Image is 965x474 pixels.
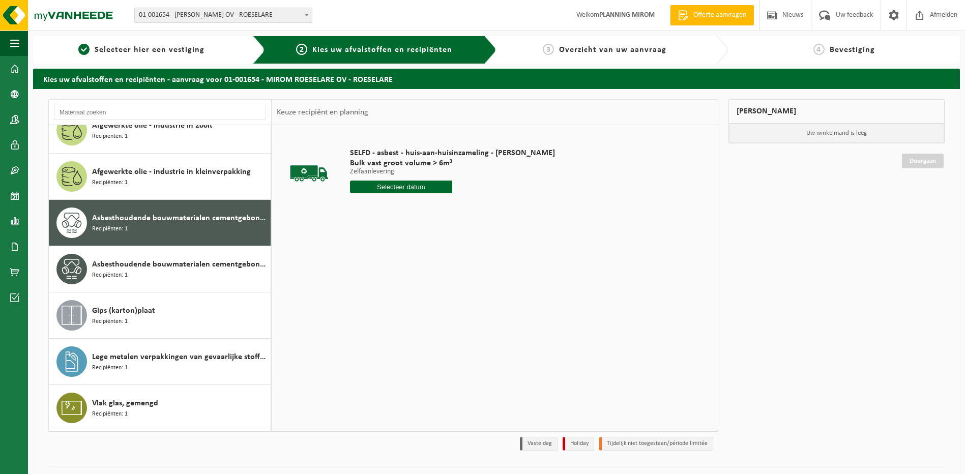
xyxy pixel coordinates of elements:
span: Asbesthoudende bouwmaterialen cementgebonden met isolatie(hechtgebonden) [92,258,268,271]
span: 01-001654 - MIROM ROESELARE OV - ROESELARE [134,8,312,23]
span: 1 [78,44,90,55]
span: 3 [543,44,554,55]
a: Offerte aanvragen [670,5,754,25]
span: Selecteer hier een vestiging [95,46,204,54]
span: Lege metalen verpakkingen van gevaarlijke stoffen [92,351,268,363]
span: 2 [296,44,307,55]
a: 1Selecteer hier een vestiging [38,44,245,56]
span: Recipiënten: 1 [92,224,128,234]
span: Bevestiging [830,46,875,54]
span: Gips (karton)plaat [92,305,155,317]
button: Asbesthoudende bouwmaterialen cementgebonden (hechtgebonden) Recipiënten: 1 [49,200,271,246]
button: Afgewerkte olie - industrie in kleinverpakking Recipiënten: 1 [49,154,271,200]
input: Selecteer datum [350,181,453,193]
button: Lege metalen verpakkingen van gevaarlijke stoffen Recipiënten: 1 [49,339,271,385]
span: Recipiënten: 1 [92,132,128,141]
span: Recipiënten: 1 [92,317,128,327]
strong: PLANNING MIROM [599,11,655,19]
span: 01-001654 - MIROM ROESELARE OV - ROESELARE [135,8,312,22]
h2: Kies uw afvalstoffen en recipiënten - aanvraag voor 01-001654 - MIROM ROESELARE OV - ROESELARE [33,69,960,88]
li: Holiday [563,437,594,451]
span: Asbesthoudende bouwmaterialen cementgebonden (hechtgebonden) [92,212,268,224]
button: Gips (karton)plaat Recipiënten: 1 [49,292,271,339]
li: Vaste dag [520,437,558,451]
span: Recipiënten: 1 [92,409,128,419]
span: Recipiënten: 1 [92,271,128,280]
div: [PERSON_NAME] [728,99,945,124]
span: Recipiënten: 1 [92,178,128,188]
span: Afgewerkte olie - industrie in kleinverpakking [92,166,251,178]
a: Doorgaan [902,154,944,168]
div: Keuze recipiënt en planning [272,100,373,125]
span: Afgewerkte olie - industrie in 200lt [92,120,213,132]
input: Materiaal zoeken [54,105,266,120]
span: Recipiënten: 1 [92,363,128,373]
span: 4 [813,44,825,55]
button: Vlak glas, gemengd Recipiënten: 1 [49,385,271,431]
p: Uw winkelmand is leeg [729,124,945,143]
li: Tijdelijk niet toegestaan/période limitée [599,437,713,451]
button: Asbesthoudende bouwmaterialen cementgebonden met isolatie(hechtgebonden) Recipiënten: 1 [49,246,271,292]
span: Kies uw afvalstoffen en recipiënten [312,46,452,54]
span: Bulk vast groot volume > 6m³ [350,158,555,168]
p: Zelfaanlevering [350,168,555,175]
span: Overzicht van uw aanvraag [559,46,666,54]
span: Offerte aanvragen [691,10,749,20]
span: Vlak glas, gemengd [92,397,158,409]
span: SELFD - asbest - huis-aan-huisinzameling - [PERSON_NAME] [350,148,555,158]
button: Afgewerkte olie - industrie in 200lt Recipiënten: 1 [49,107,271,154]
